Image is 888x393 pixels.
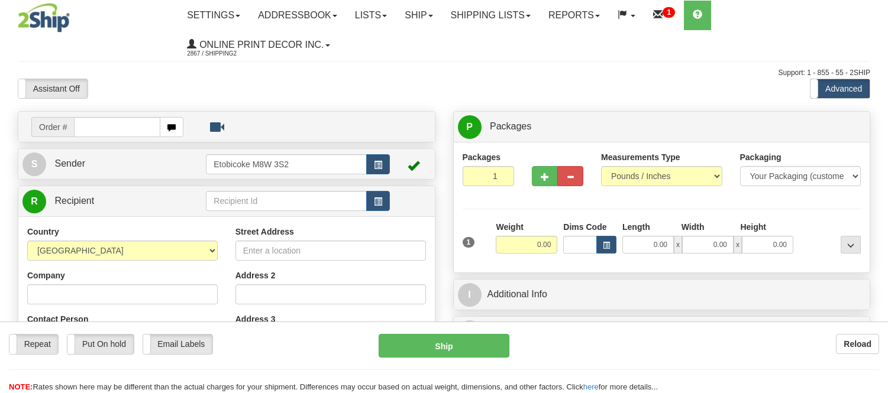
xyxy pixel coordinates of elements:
[583,382,599,391] a: here
[442,1,540,30] a: Shipping lists
[490,121,531,131] span: Packages
[67,334,133,353] label: Put On hold
[22,189,186,213] a: R Recipient
[22,152,46,176] span: S
[9,382,33,391] span: NOTE:
[206,191,366,211] input: Recipient Id
[740,221,766,233] label: Height
[235,226,294,238] label: Street Address
[458,320,866,344] a: $Rates
[54,196,94,206] span: Recipient
[379,334,509,358] button: Ship
[644,1,684,30] a: 1
[622,221,650,233] label: Length
[861,136,887,256] iframe: chat widget
[187,48,276,60] span: 2867 / Shipping2
[22,190,46,213] span: R
[458,320,482,344] span: $
[206,154,366,174] input: Sender Id
[18,79,88,98] label: Assistant Off
[346,1,396,30] a: Lists
[463,151,501,163] label: Packages
[235,269,276,281] label: Address 2
[836,334,879,354] button: Reload
[27,313,88,325] label: Contact Person
[9,334,58,353] label: Repeat
[734,236,742,254] span: x
[563,221,606,233] label: Dims Code
[810,79,870,98] label: Advanced
[235,241,426,261] input: Enter a location
[143,334,212,353] label: Email Labels
[196,40,324,50] span: Online Print Decor Inc.
[178,1,249,30] a: Settings
[841,236,861,254] div: ...
[540,1,609,30] a: Reports
[674,236,682,254] span: x
[54,158,85,168] span: Sender
[740,151,782,163] label: Packaging
[458,115,482,139] span: P
[27,269,65,281] label: Company
[27,226,59,238] label: Country
[458,283,482,307] span: I
[458,115,866,139] a: P Packages
[682,221,705,233] label: Width
[22,152,206,176] a: S Sender
[235,313,276,325] label: Address 3
[463,237,475,248] span: 1
[18,3,70,33] img: logo2867.jpg
[18,68,870,78] div: Support: 1 - 855 - 55 - 2SHIP
[249,1,346,30] a: Addressbook
[31,117,74,137] span: Order #
[396,1,441,30] a: Ship
[458,282,866,307] a: IAdditional Info
[178,30,338,60] a: Online Print Decor Inc. 2867 / Shipping2
[496,221,523,233] label: Weight
[844,339,871,349] b: Reload
[601,151,680,163] label: Measurements Type
[663,7,675,18] sup: 1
